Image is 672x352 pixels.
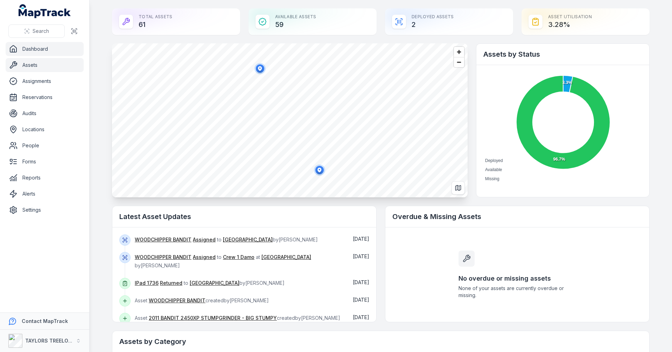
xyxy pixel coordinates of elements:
[6,155,84,169] a: Forms
[8,24,65,38] button: Search
[135,254,191,261] a: WOODCHIPPER BANDIT
[353,297,369,303] time: 30/07/2025, 10:03:23 am
[193,236,216,243] a: Assigned
[193,254,216,261] a: Assigned
[149,297,205,304] a: WOODCHIPPER BANDIT
[135,237,318,242] span: to by [PERSON_NAME]
[33,28,49,35] span: Search
[6,74,84,88] a: Assignments
[353,253,369,259] span: [DATE]
[353,279,369,285] time: 06/08/2025, 12:56:36 pm
[135,236,191,243] a: WOODCHIPPER BANDIT
[135,297,269,303] span: Asset created by [PERSON_NAME]
[149,315,277,322] a: 2011 BANDIT 2450XP STUMPGRINDER - BIG STUMPY
[135,315,340,321] span: Asset created by [PERSON_NAME]
[6,58,84,72] a: Assets
[353,297,369,303] span: [DATE]
[160,280,182,287] a: Returned
[485,176,499,181] span: Missing
[485,167,502,172] span: Available
[6,171,84,185] a: Reports
[392,212,642,221] h2: Overdue & Missing Assets
[261,254,311,261] a: [GEOGRAPHIC_DATA]
[458,285,576,299] span: None of your assets are currently overdue or missing.
[223,254,254,261] a: Crew 1 Damo
[135,254,311,268] span: to at by [PERSON_NAME]
[6,139,84,153] a: People
[353,253,369,259] time: 29/08/2025, 1:06:30 pm
[6,203,84,217] a: Settings
[223,236,273,243] a: [GEOGRAPHIC_DATA]
[353,314,369,320] span: [DATE]
[353,314,369,320] time: 30/07/2025, 9:59:20 am
[454,57,464,67] button: Zoom out
[135,280,285,286] span: to by [PERSON_NAME]
[353,279,369,285] span: [DATE]
[458,274,576,283] h3: No overdue or missing assets
[22,318,68,324] strong: Contact MapTrack
[112,43,468,197] canvas: Map
[6,122,84,136] a: Locations
[485,158,503,163] span: Deployed
[454,47,464,57] button: Zoom in
[25,338,84,344] strong: TAYLORS TREELOPPING
[483,49,642,59] h2: Assets by Status
[6,106,84,120] a: Audits
[119,337,642,346] h2: Assets by Category
[451,181,465,195] button: Switch to Map View
[135,280,159,287] a: IPad 1736
[190,280,239,287] a: [GEOGRAPHIC_DATA]
[353,236,369,242] span: [DATE]
[6,187,84,201] a: Alerts
[6,90,84,104] a: Reservations
[119,212,369,221] h2: Latest Asset Updates
[6,42,84,56] a: Dashboard
[353,236,369,242] time: 29/08/2025, 1:25:48 pm
[19,4,71,18] a: MapTrack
